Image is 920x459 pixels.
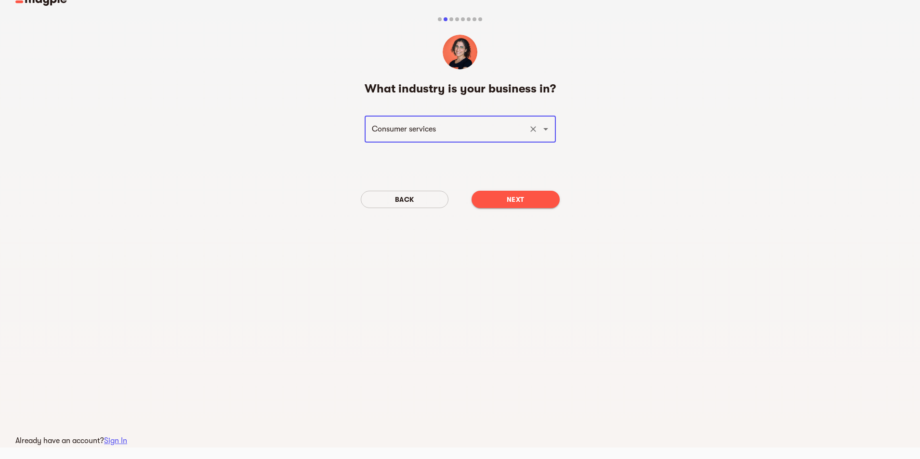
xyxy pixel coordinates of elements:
[369,120,525,138] input: Try typing Entertainment, Clothing, etc.
[472,191,560,208] button: Next
[539,122,552,136] button: Open
[15,435,127,446] p: Already have an account?
[361,191,449,208] button: Back
[443,35,477,69] img: Rakefet
[526,122,540,136] button: Clear
[104,436,127,445] a: Sign In
[365,81,556,96] h5: What industry is your business in?
[479,194,552,205] span: Next
[368,194,441,205] span: Back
